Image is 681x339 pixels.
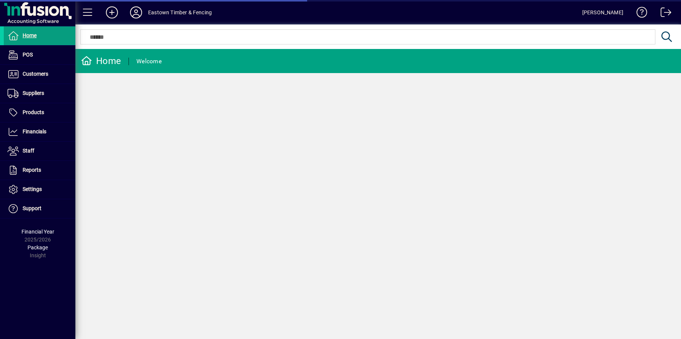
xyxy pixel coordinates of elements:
[4,84,75,103] a: Suppliers
[23,128,46,134] span: Financials
[4,199,75,218] a: Support
[4,46,75,64] a: POS
[81,55,121,67] div: Home
[23,32,37,38] span: Home
[124,6,148,19] button: Profile
[23,148,34,154] span: Staff
[28,244,48,250] span: Package
[4,103,75,122] a: Products
[23,186,42,192] span: Settings
[23,109,44,115] span: Products
[4,161,75,180] a: Reports
[582,6,623,18] div: [PERSON_NAME]
[23,167,41,173] span: Reports
[23,90,44,96] span: Suppliers
[4,180,75,199] a: Settings
[23,52,33,58] span: POS
[4,122,75,141] a: Financials
[23,205,41,211] span: Support
[148,6,212,18] div: Eastown Timber & Fencing
[21,229,54,235] span: Financial Year
[100,6,124,19] button: Add
[4,65,75,84] a: Customers
[23,71,48,77] span: Customers
[136,55,162,67] div: Welcome
[4,142,75,160] a: Staff
[655,2,672,26] a: Logout
[631,2,647,26] a: Knowledge Base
